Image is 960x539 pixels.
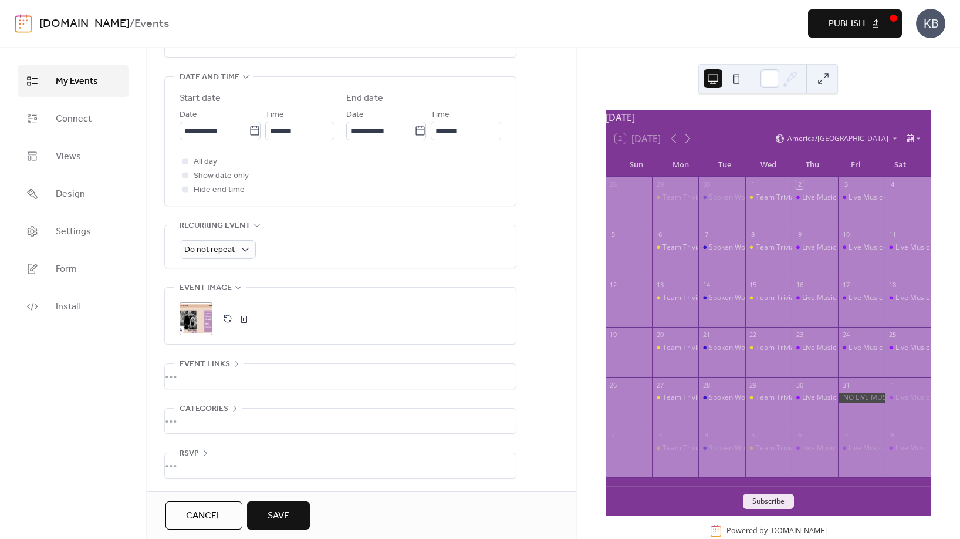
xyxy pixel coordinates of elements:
[878,153,922,177] div: Sat
[18,215,129,247] a: Settings
[838,343,884,353] div: Live Music - Joshua Onley
[18,291,129,322] a: Install
[749,430,758,439] div: 5
[698,193,745,203] div: Spoken Words Open Mic
[841,280,850,289] div: 17
[268,509,289,523] span: Save
[702,280,711,289] div: 14
[655,430,664,439] div: 3
[652,393,698,403] div: Team Trivia
[247,501,310,530] button: Save
[346,108,364,122] span: Date
[795,380,804,389] div: 30
[698,443,745,453] div: Spoken Words Open Mic
[606,110,931,124] div: [DATE]
[194,183,245,197] span: Hide end time
[655,380,664,389] div: 27
[56,187,85,201] span: Design
[885,242,931,252] div: Live Music - Bill Snyder
[838,293,884,303] div: Live Music - Revele & Paul
[655,331,664,339] div: 20
[652,343,698,353] div: Team Trivia
[792,343,838,353] div: Live Music - Tasty House
[18,103,129,134] a: Connect
[769,526,827,536] a: [DOMAIN_NAME]
[702,180,711,189] div: 30
[346,92,383,106] div: End date
[795,430,804,439] div: 6
[888,180,897,189] div: 4
[655,280,664,289] div: 13
[702,153,746,177] div: Tue
[180,402,228,416] span: Categories
[662,293,701,303] div: Team Trivia
[615,153,659,177] div: Sun
[745,343,792,353] div: Team Trivia
[802,293,897,303] div: Live Music - [PERSON_NAME]
[662,343,701,353] div: Team Trivia
[885,443,931,453] div: Live Music - Bill Snyder
[709,393,789,403] div: Spoken Words Open Mic
[698,293,745,303] div: Spoken Words Open Mic
[609,380,618,389] div: 26
[180,302,212,335] div: ;
[609,331,618,339] div: 19
[745,242,792,252] div: Team Trivia
[56,112,92,126] span: Connect
[180,219,251,233] span: Recurring event
[792,393,838,403] div: Live Music - Levi Maez
[743,494,794,509] button: Subscribe
[180,108,197,122] span: Date
[18,65,129,97] a: My Events
[194,155,217,169] span: All day
[745,293,792,303] div: Team Trivia
[609,230,618,239] div: 5
[18,178,129,210] a: Design
[658,153,702,177] div: Mon
[180,92,221,106] div: Start date
[841,180,850,189] div: 3
[698,393,745,403] div: Spoken Words Open Mic
[186,509,222,523] span: Cancel
[431,108,449,122] span: Time
[841,430,850,439] div: 7
[652,293,698,303] div: Team Trivia
[662,193,701,203] div: Team Trivia
[652,443,698,453] div: Team Trivia
[888,331,897,339] div: 25
[709,343,789,353] div: Spoken Words Open Mic
[194,169,249,183] span: Show date only
[709,293,789,303] div: Spoken Words Open Mic
[702,331,711,339] div: 21
[756,242,795,252] div: Team Trivia
[56,225,91,239] span: Settings
[916,9,945,38] div: KB
[795,331,804,339] div: 23
[888,380,897,389] div: 1
[841,230,850,239] div: 10
[56,262,77,277] span: Form
[18,253,129,285] a: Form
[39,13,130,35] a: [DOMAIN_NAME]
[662,443,701,453] div: Team Trivia
[180,281,232,295] span: Event image
[655,230,664,239] div: 6
[829,17,865,31] span: Publish
[888,280,897,289] div: 18
[849,242,936,252] div: Live Music - The Mitguards
[180,70,239,85] span: Date and time
[745,443,792,453] div: Team Trivia
[609,280,618,289] div: 12
[746,153,790,177] div: Wed
[802,393,897,403] div: Live Music - [PERSON_NAME]
[165,364,516,389] div: •••
[18,140,129,172] a: Views
[165,409,516,433] div: •••
[745,393,792,403] div: Team Trivia
[841,380,850,389] div: 31
[165,501,242,530] a: Cancel
[702,230,711,239] div: 7
[885,293,931,303] div: Live Music - Katie Hale & the P47s
[838,443,884,453] div: Live Music - The Cleveland Experiment
[795,180,804,189] div: 2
